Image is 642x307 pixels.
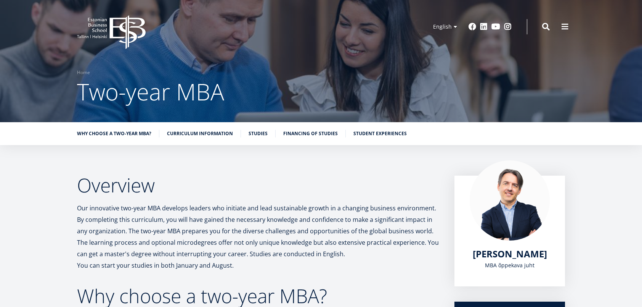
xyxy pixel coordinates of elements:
a: Curriculum information [167,130,233,137]
a: Facebook [469,23,476,31]
span: [PERSON_NAME] [473,247,547,260]
a: Home [77,69,90,76]
p: Our innovative two-year MBA develops leaders who initiate and lead sustainable growth in a changi... [77,202,439,260]
font: Overview [77,172,155,198]
img: Marko Rillo [470,160,550,241]
a: Youtube [491,23,500,31]
a: [PERSON_NAME] [473,248,547,260]
div: MBA õppekava juht [470,260,550,271]
a: Linkedin [480,23,488,31]
p: You can start your studies in both January and August. [77,260,439,271]
a: Financing of studies [283,130,338,137]
a: Why choose a two-year MBA? [77,130,151,137]
a: Student experiences [353,130,407,137]
span: Two-year MBA [77,76,224,107]
a: Studies [249,130,268,137]
a: Instagram [504,23,512,31]
h2: Why choose a two-year MBA? [77,286,439,305]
